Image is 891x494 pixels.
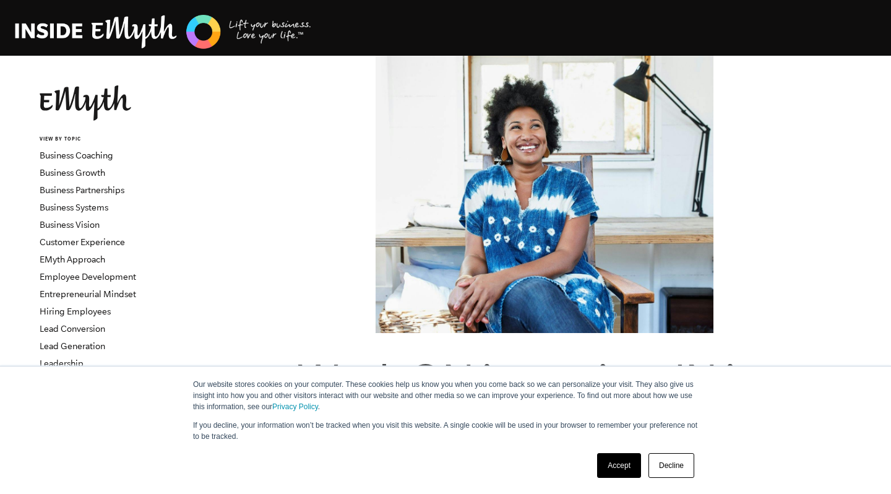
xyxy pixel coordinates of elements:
[40,237,125,247] a: Customer Experience
[40,202,108,212] a: Business Systems
[597,453,641,478] a: Accept
[193,420,698,442] p: If you decline, your information won’t be tracked when you visit this website. A single cookie wi...
[40,324,105,334] a: Lead Conversion
[40,185,124,195] a: Business Partnerships
[15,13,312,51] img: EMyth Business Coaching
[40,136,189,144] h6: VIEW BY TOPIC
[40,306,111,316] a: Hiring Employees
[40,341,105,351] a: Lead Generation
[40,289,136,299] a: Entrepreneurial Mindset
[40,220,100,230] a: Business Vision
[40,85,131,121] img: EMyth
[40,254,105,264] a: EMyth Approach
[40,272,136,282] a: Employee Development
[648,453,694,478] a: Decline
[40,150,113,160] a: Business Coaching
[40,358,84,368] a: Leadership
[193,379,698,412] p: Our website stores cookies on your computer. These cookies help us know you when you come back so...
[40,168,105,178] a: Business Growth
[297,355,749,405] span: Work ON it, not just IN it
[272,402,318,411] a: Privacy Policy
